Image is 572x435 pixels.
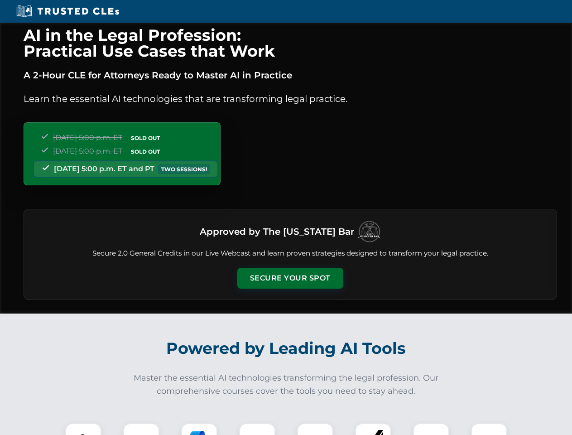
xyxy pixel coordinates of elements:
[14,5,122,18] img: Trusted CLEs
[24,27,557,59] h1: AI in the Legal Profession: Practical Use Cases that Work
[128,372,445,398] p: Master the essential AI technologies transforming the legal profession. Our comprehensive courses...
[35,333,537,364] h2: Powered by Leading AI Tools
[358,220,380,243] img: Logo
[237,268,343,289] button: Secure Your Spot
[128,147,163,156] span: SOLD OUT
[200,223,354,240] h3: Approved by The [US_STATE] Bar
[128,133,163,143] span: SOLD OUT
[24,68,557,82] p: A 2-Hour CLE for Attorneys Ready to Master AI in Practice
[53,133,122,142] span: [DATE] 5:00 p.m. ET
[35,248,546,259] p: Secure 2.0 General Credits in our Live Webcast and learn proven strategies designed to transform ...
[24,92,557,106] p: Learn the essential AI technologies that are transforming legal practice.
[53,147,122,155] span: [DATE] 5:00 p.m. ET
